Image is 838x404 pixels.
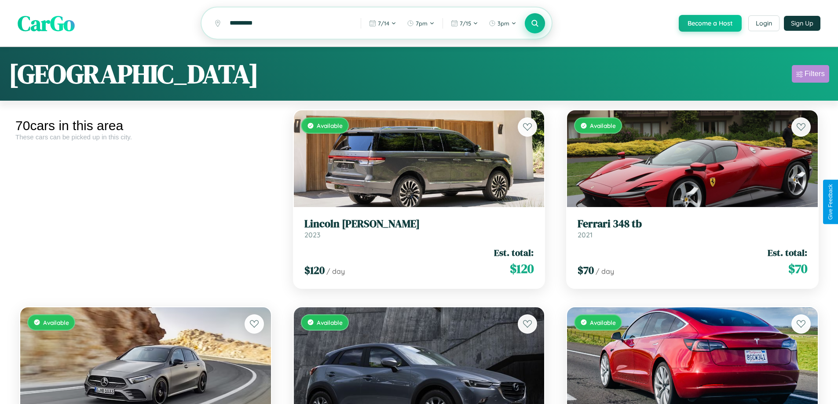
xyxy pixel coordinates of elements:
[578,263,594,277] span: $ 70
[43,319,69,326] span: Available
[304,218,534,239] a: Lincoln [PERSON_NAME]2023
[317,122,343,129] span: Available
[403,16,439,30] button: 7pm
[679,15,742,32] button: Become a Host
[590,319,616,326] span: Available
[788,260,807,277] span: $ 70
[15,133,276,141] div: These cars can be picked up in this city.
[18,9,75,38] span: CarGo
[768,246,807,259] span: Est. total:
[317,319,343,326] span: Available
[484,16,521,30] button: 3pm
[304,263,325,277] span: $ 120
[590,122,616,129] span: Available
[365,16,401,30] button: 7/14
[827,184,834,220] div: Give Feedback
[304,230,320,239] span: 2023
[416,20,428,27] span: 7pm
[9,56,259,92] h1: [GEOGRAPHIC_DATA]
[578,218,807,239] a: Ferrari 348 tb2021
[460,20,471,27] span: 7 / 15
[805,69,825,78] div: Filters
[378,20,389,27] span: 7 / 14
[784,16,820,31] button: Sign Up
[578,218,807,230] h3: Ferrari 348 tb
[510,260,534,277] span: $ 120
[326,267,345,276] span: / day
[578,230,593,239] span: 2021
[748,15,779,31] button: Login
[304,218,534,230] h3: Lincoln [PERSON_NAME]
[596,267,614,276] span: / day
[498,20,509,27] span: 3pm
[446,16,483,30] button: 7/15
[494,246,534,259] span: Est. total:
[15,118,276,133] div: 70 cars in this area
[792,65,829,83] button: Filters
